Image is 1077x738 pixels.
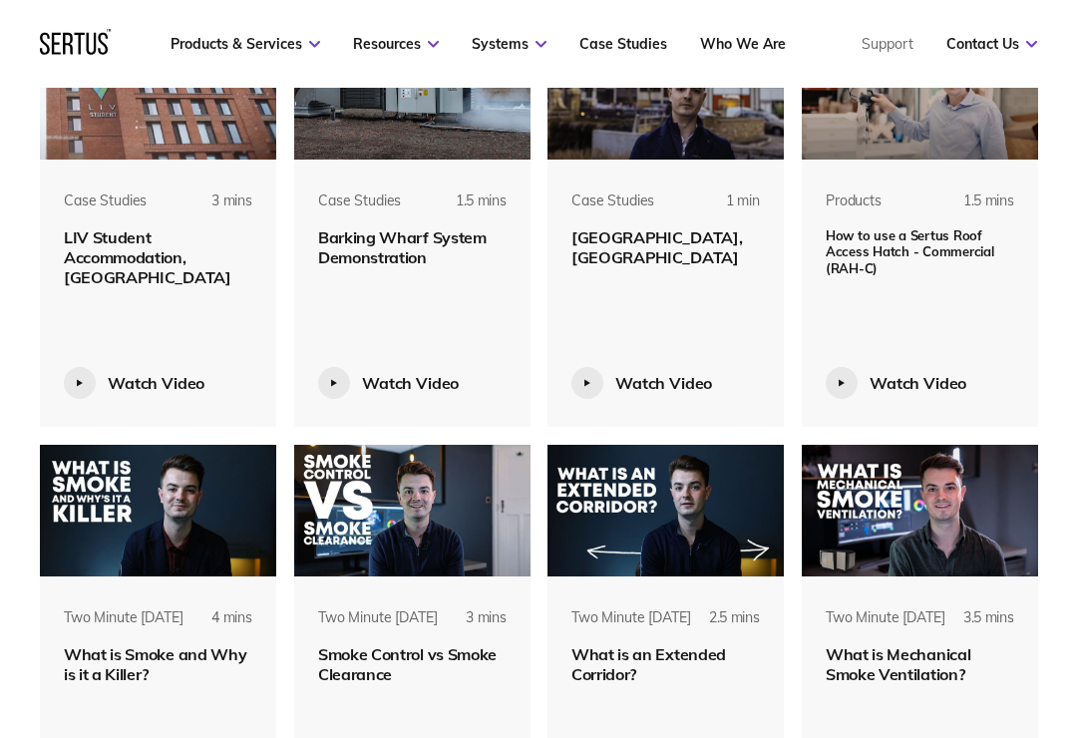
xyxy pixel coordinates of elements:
[951,191,1014,227] div: 1.5 mins
[946,35,1037,53] a: Contact Us
[615,373,712,393] div: Watch Video
[444,191,507,227] div: 1.5 mins
[318,227,487,267] span: Barking Wharf System Demonstration
[571,608,691,628] div: Two Minute [DATE]
[826,191,882,211] div: Products
[64,608,183,628] div: Two Minute [DATE]
[700,35,786,53] a: Who We Are
[472,35,546,53] a: Systems
[571,227,742,267] span: [GEOGRAPHIC_DATA], [GEOGRAPHIC_DATA]
[64,191,147,211] div: Case Studies
[353,35,439,53] a: Resources
[64,644,246,684] span: What is Smoke and Why is it a Killer?
[171,35,320,53] a: Products & Services
[189,191,252,227] div: 3 mins
[697,608,760,644] div: 2.5 mins
[571,191,654,211] div: Case Studies
[571,644,726,684] span: What is an Extended Corridor?
[318,191,401,211] div: Case Studies
[697,191,760,227] div: 1 min
[951,608,1014,644] div: 3.5 mins
[826,644,970,684] span: What is Mechanical Smoke Ventilation?
[444,608,507,644] div: 3 mins
[826,227,994,276] span: How to use a Sertus Roof Access Hatch - Commercial (RAH-C)
[189,608,252,644] div: 4 mins
[64,227,231,287] span: LIV Student Accommodation, [GEOGRAPHIC_DATA]
[108,373,204,393] div: Watch Video
[870,373,966,393] div: Watch Video
[318,644,497,684] span: Smoke Control vs Smoke Clearance
[826,608,945,628] div: Two Minute [DATE]
[579,35,667,53] a: Case Studies
[318,608,438,628] div: Two Minute [DATE]
[362,373,459,393] div: Watch Video
[862,35,913,53] a: Support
